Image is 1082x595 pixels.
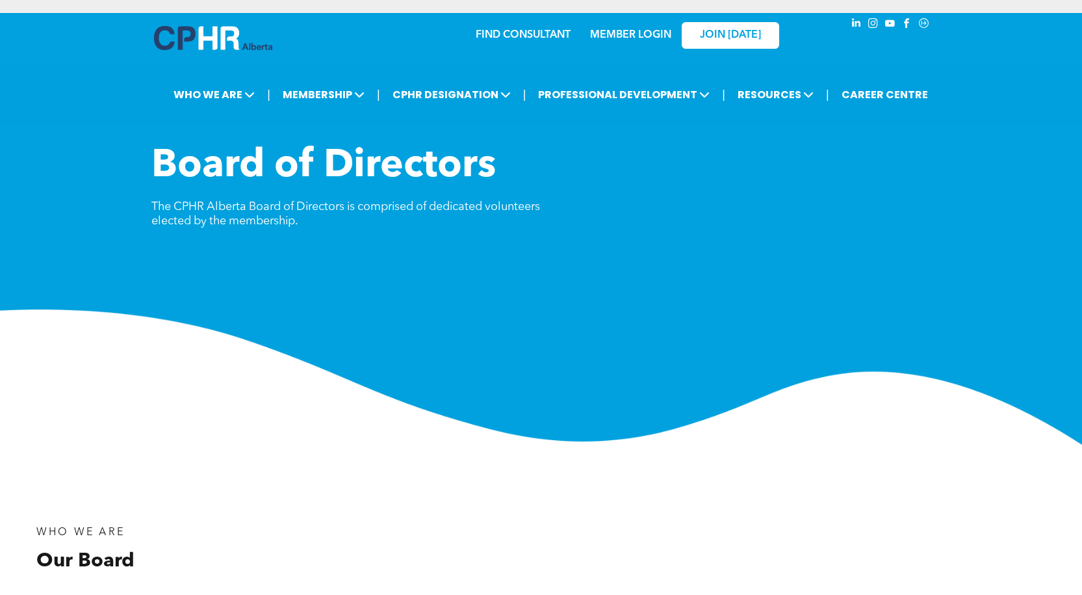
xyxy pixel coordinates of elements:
img: A blue and white logo for cp alberta [154,26,272,50]
span: WHO WE ARE [170,83,259,107]
a: facebook [900,16,914,34]
span: WHO WE ARE [36,527,125,538]
li: | [523,81,526,108]
a: Social network [917,16,931,34]
a: FIND CONSULTANT [476,30,571,40]
a: linkedin [849,16,864,34]
li: | [267,81,270,108]
span: PROFESSIONAL DEVELOPMENT [534,83,714,107]
a: CAREER CENTRE [838,83,932,107]
span: Our Board [36,551,135,571]
span: CPHR DESIGNATION [389,83,515,107]
span: RESOURCES [734,83,818,107]
span: The CPHR Alberta Board of Directors is comprised of dedicated volunteers elected by the membership. [151,201,540,227]
span: MEMBERSHIP [279,83,368,107]
li: | [377,81,380,108]
span: JOIN [DATE] [700,29,761,42]
span: Board of Directors [151,147,496,186]
li: | [722,81,725,108]
a: instagram [866,16,881,34]
a: youtube [883,16,897,34]
a: JOIN [DATE] [682,22,779,49]
a: MEMBER LOGIN [590,30,671,40]
li: | [826,81,829,108]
